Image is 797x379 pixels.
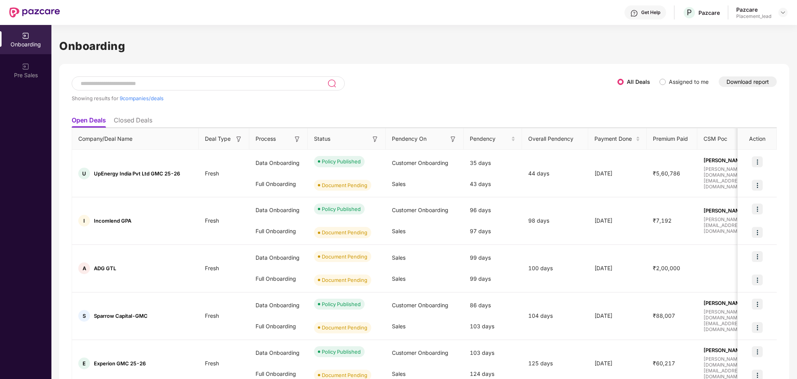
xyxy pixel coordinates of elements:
[647,217,678,224] span: ₹7,192
[249,221,308,242] div: Full Onboarding
[249,174,308,195] div: Full Onboarding
[392,370,406,377] span: Sales
[392,323,406,329] span: Sales
[594,135,634,143] span: Payment Done
[704,135,727,143] span: CSM Poc
[322,228,367,236] div: Document Pending
[114,116,152,128] li: Closed Deals
[205,135,231,143] span: Deal Type
[464,152,522,174] div: 35 days
[698,9,720,16] div: Pazcare
[199,265,225,271] span: Fresh
[522,169,588,178] div: 44 days
[522,216,588,225] div: 98 days
[752,156,763,167] img: icon
[647,360,681,367] span: ₹60,217
[719,76,777,87] button: Download report
[752,251,763,262] img: icon
[392,275,406,282] span: Sales
[588,359,647,368] div: [DATE]
[738,128,777,150] th: Action
[22,32,30,40] img: svg+xml;base64,PHN2ZyB3aWR0aD0iMjAiIGhlaWdodD0iMjAiIHZpZXdCb3g9IjAgMCAyMCAyMCIgZmlsbD0ibm9uZSIgeG...
[22,63,30,71] img: svg+xml;base64,PHN2ZyB3aWR0aD0iMjAiIGhlaWdodD0iMjAiIHZpZXdCb3g9IjAgMCAyMCAyMCIgZmlsbD0ibm9uZSIgeG...
[249,152,308,174] div: Data Onboarding
[322,300,361,308] div: Policy Published
[736,6,771,13] div: Pazcare
[522,312,588,320] div: 104 days
[199,170,225,177] span: Fresh
[392,254,406,261] span: Sales
[256,135,276,143] span: Process
[72,116,106,128] li: Open Deals
[752,180,763,191] img: icon
[752,346,763,357] img: icon
[392,135,427,143] span: Pendency On
[588,169,647,178] div: [DATE]
[752,322,763,333] img: icon
[59,37,789,55] h1: Onboarding
[704,300,769,306] span: [PERSON_NAME] P K
[464,295,522,316] div: 86 days
[314,135,330,143] span: Status
[627,78,650,85] label: All Deals
[392,349,448,356] span: Customer Onboarding
[522,128,588,150] th: Overall Pendency
[588,128,647,150] th: Payment Done
[293,135,301,143] img: svg+xml;base64,PHN2ZyB3aWR0aD0iMTYiIGhlaWdodD0iMTYiIHZpZXdCb3g9IjAgMCAxNiAxNiIgZmlsbD0ibm9uZSIgeG...
[752,227,763,238] img: icon
[392,228,406,234] span: Sales
[94,360,146,367] span: Experion GMC 25-26
[249,316,308,337] div: Full Onboarding
[78,310,90,322] div: S
[120,95,164,101] span: 9 companies/deals
[588,264,647,273] div: [DATE]
[9,7,60,18] img: New Pazcare Logo
[780,9,786,16] img: svg+xml;base64,PHN2ZyBpZD0iRHJvcGRvd24tMzJ4MzIiIHhtbG5zPSJodHRwOi8vd3d3LnczLm9yZy8yMDAwL3N2ZyIgd2...
[464,268,522,289] div: 99 days
[647,128,697,150] th: Premium Paid
[78,168,90,179] div: U
[449,135,457,143] img: svg+xml;base64,PHN2ZyB3aWR0aD0iMTYiIGhlaWdodD0iMTYiIHZpZXdCb3g9IjAgMCAxNiAxNiIgZmlsbD0ibm9uZSIgeG...
[249,247,308,268] div: Data Onboarding
[464,342,522,363] div: 103 days
[522,264,588,273] div: 100 days
[78,215,90,227] div: I
[392,207,448,213] span: Customer Onboarding
[736,13,771,19] div: Placement_lead
[464,316,522,337] div: 103 days
[588,216,647,225] div: [DATE]
[249,200,308,221] div: Data Onboarding
[392,159,448,166] span: Customer Onboarding
[199,360,225,367] span: Fresh
[464,174,522,195] div: 43 days
[72,95,617,101] div: Showing results for
[687,8,692,17] span: P
[322,324,367,331] div: Document Pending
[752,275,763,285] img: icon
[470,135,510,143] span: Pendency
[322,276,367,284] div: Document Pending
[641,9,660,16] div: Get Help
[704,166,769,189] span: [PERSON_NAME][DOMAIN_NAME][EMAIL_ADDRESS][DOMAIN_NAME]
[464,221,522,242] div: 97 days
[94,218,131,224] span: Incomlend GPA
[630,9,638,17] img: svg+xml;base64,PHN2ZyBpZD0iSGVscC0zMngzMiIgeG1sbnM9Imh0dHA6Ly93d3cudzMub3JnLzIwMDAvc3ZnIiB3aWR0aD...
[322,205,361,213] div: Policy Published
[78,358,90,369] div: E
[704,157,769,163] span: [PERSON_NAME]
[249,295,308,316] div: Data Onboarding
[322,371,367,379] div: Document Pending
[704,347,769,353] span: [PERSON_NAME] P K
[94,313,148,319] span: Sparrow Capital-GMC
[588,312,647,320] div: [DATE]
[371,135,379,143] img: svg+xml;base64,PHN2ZyB3aWR0aD0iMTYiIGhlaWdodD0iMTYiIHZpZXdCb3g9IjAgMCAxNiAxNiIgZmlsbD0ibm9uZSIgeG...
[322,158,361,165] div: Policy Published
[669,78,709,85] label: Assigned to me
[322,181,367,189] div: Document Pending
[249,268,308,289] div: Full Onboarding
[704,207,769,214] span: [PERSON_NAME]
[94,170,180,177] span: UpEnergy India Pvt Ltd GMC 25-26
[647,170,686,177] span: ₹5,60,786
[464,128,522,150] th: Pendency
[392,302,448,308] span: Customer Onboarding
